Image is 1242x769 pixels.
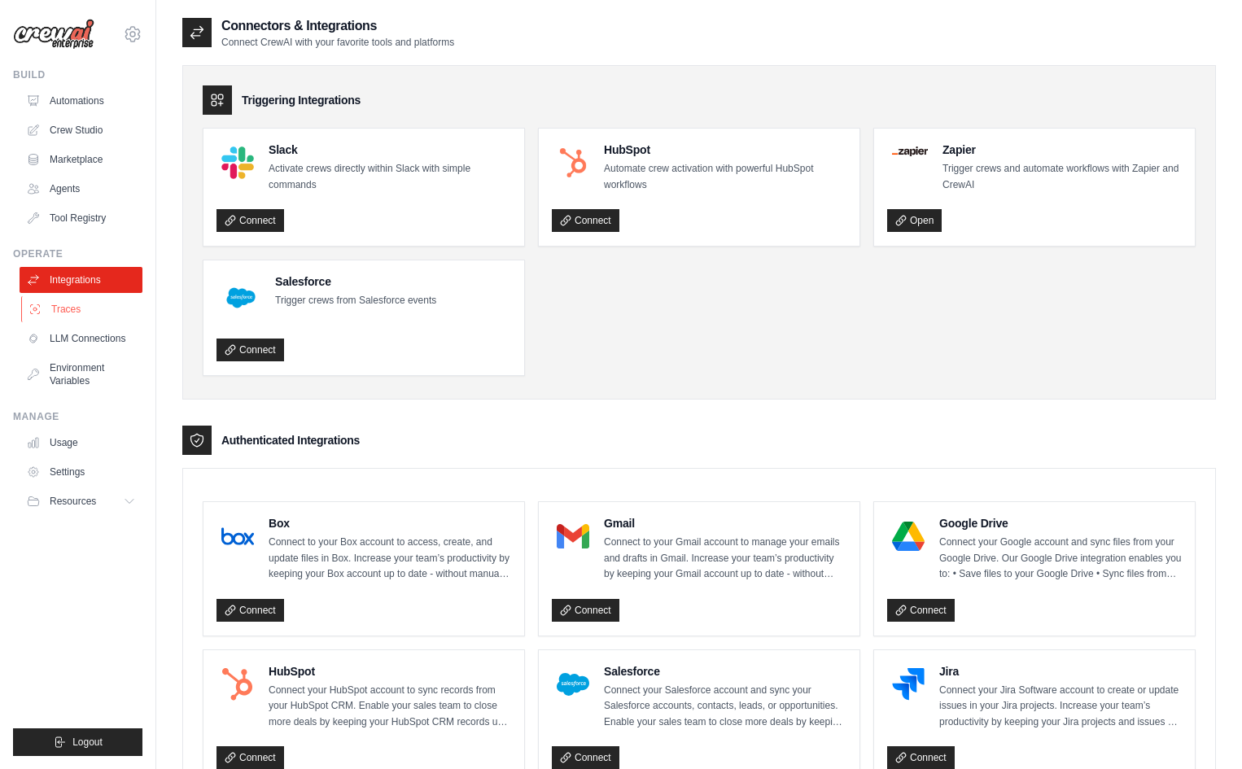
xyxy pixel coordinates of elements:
[21,296,144,322] a: Traces
[939,535,1182,583] p: Connect your Google account and sync files from your Google Drive. Our Google Drive integration e...
[604,663,846,679] h4: Salesforce
[20,117,142,143] a: Crew Studio
[216,339,284,361] a: Connect
[939,683,1182,731] p: Connect your Jira Software account to create or update issues in your Jira projects. Increase you...
[939,663,1182,679] h4: Jira
[939,515,1182,531] h4: Google Drive
[221,432,360,448] h3: Authenticated Integrations
[20,267,142,293] a: Integrations
[942,161,1182,193] p: Trigger crews and automate workflows with Zapier and CrewAI
[13,728,142,756] button: Logout
[221,668,254,701] img: HubSpot Logo
[892,520,925,553] img: Google Drive Logo
[20,355,142,394] a: Environment Variables
[269,663,511,679] h4: HubSpot
[604,683,846,731] p: Connect your Salesforce account and sync your Salesforce accounts, contacts, leads, or opportunit...
[557,520,589,553] img: Gmail Logo
[216,209,284,232] a: Connect
[269,161,511,193] p: Activate crews directly within Slack with simple commands
[887,599,955,622] a: Connect
[892,146,928,156] img: Zapier Logo
[887,209,942,232] a: Open
[13,19,94,50] img: Logo
[20,88,142,114] a: Automations
[221,520,254,553] img: Box Logo
[552,599,619,622] a: Connect
[942,142,1182,158] h4: Zapier
[269,515,511,531] h4: Box
[275,293,436,309] p: Trigger crews from Salesforce events
[604,515,846,531] h4: Gmail
[20,205,142,231] a: Tool Registry
[72,736,103,749] span: Logout
[552,209,619,232] a: Connect
[221,278,260,317] img: Salesforce Logo
[50,495,96,508] span: Resources
[20,430,142,456] a: Usage
[269,683,511,731] p: Connect your HubSpot account to sync records from your HubSpot CRM. Enable your sales team to clo...
[221,36,454,49] p: Connect CrewAI with your favorite tools and platforms
[221,146,254,179] img: Slack Logo
[275,273,436,290] h4: Salesforce
[557,668,589,701] img: Salesforce Logo
[20,326,142,352] a: LLM Connections
[557,146,589,179] img: HubSpot Logo
[552,746,619,769] a: Connect
[20,146,142,173] a: Marketplace
[892,668,925,701] img: Jira Logo
[221,16,454,36] h2: Connectors & Integrations
[20,488,142,514] button: Resources
[604,535,846,583] p: Connect to your Gmail account to manage your emails and drafts in Gmail. Increase your team’s pro...
[216,599,284,622] a: Connect
[604,161,846,193] p: Automate crew activation with powerful HubSpot workflows
[13,68,142,81] div: Build
[13,410,142,423] div: Manage
[13,247,142,260] div: Operate
[269,535,511,583] p: Connect to your Box account to access, create, and update files in Box. Increase your team’s prod...
[269,142,511,158] h4: Slack
[887,746,955,769] a: Connect
[20,459,142,485] a: Settings
[604,142,846,158] h4: HubSpot
[216,746,284,769] a: Connect
[242,92,361,108] h3: Triggering Integrations
[20,176,142,202] a: Agents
